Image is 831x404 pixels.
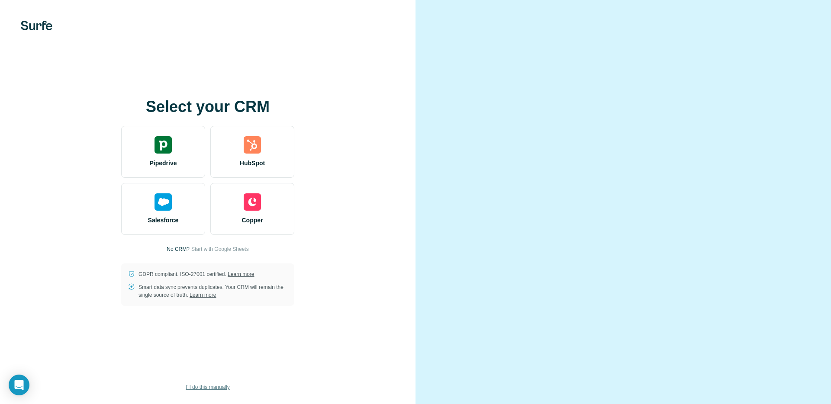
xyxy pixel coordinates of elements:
[9,375,29,395] div: Open Intercom Messenger
[138,283,287,299] p: Smart data sync prevents duplicates. Your CRM will remain the single source of truth.
[242,216,263,224] span: Copper
[244,193,261,211] img: copper's logo
[155,136,172,154] img: pipedrive's logo
[167,245,190,253] p: No CRM?
[180,381,235,394] button: I’ll do this manually
[190,292,216,298] a: Learn more
[186,383,229,391] span: I’ll do this manually
[21,21,52,30] img: Surfe's logo
[155,193,172,211] img: salesforce's logo
[228,271,254,277] a: Learn more
[148,216,179,224] span: Salesforce
[240,159,265,167] span: HubSpot
[121,98,294,115] h1: Select your CRM
[244,136,261,154] img: hubspot's logo
[191,245,249,253] button: Start with Google Sheets
[138,270,254,278] p: GDPR compliant. ISO-27001 certified.
[149,159,177,167] span: Pipedrive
